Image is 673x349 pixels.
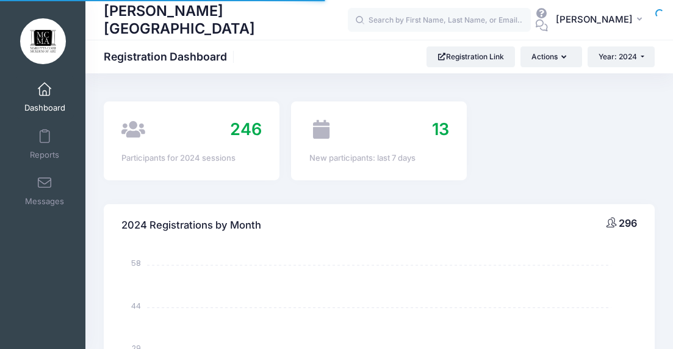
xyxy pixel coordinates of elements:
[520,46,581,67] button: Actions
[588,46,655,67] button: Year: 2024
[30,150,59,160] span: Reports
[25,197,64,207] span: Messages
[104,1,348,39] h1: [PERSON_NAME][GEOGRAPHIC_DATA]
[121,152,261,164] div: Participants for 2024 sessions
[131,301,141,311] tspan: 44
[548,6,655,34] button: [PERSON_NAME]
[16,123,74,166] a: Reports
[619,217,637,229] span: 296
[556,13,633,26] span: [PERSON_NAME]
[121,208,261,243] h4: 2024 Registrations by Month
[599,52,637,61] span: Year: 2024
[20,18,66,64] img: Marietta Cobb Museum of Art
[426,46,515,67] a: Registration Link
[131,258,141,268] tspan: 58
[24,103,65,114] span: Dashboard
[309,152,449,164] div: New participants: last 7 days
[230,119,262,139] span: 246
[16,169,74,212] a: Messages
[432,119,449,139] span: 13
[348,8,531,32] input: Search by First Name, Last Name, or Email...
[104,50,237,63] h1: Registration Dashboard
[16,76,74,119] a: Dashboard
